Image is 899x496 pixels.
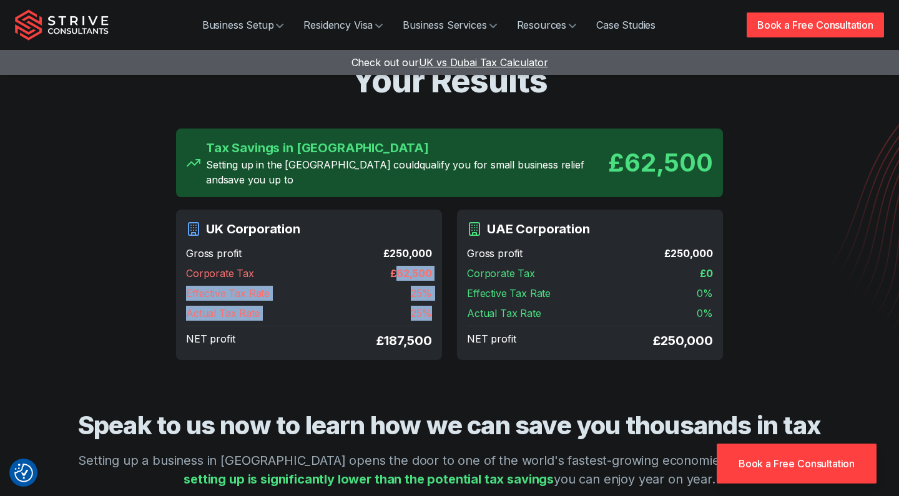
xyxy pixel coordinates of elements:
a: Case Studies [586,12,666,37]
h3: UAE Corporation [487,220,590,238]
p: Setting up a business in [GEOGRAPHIC_DATA] opens the door to one of the world's fastest-growing e... [65,451,834,489]
span: Corporate Tax [186,266,254,281]
button: Consent Preferences [14,464,33,482]
span: £ 0 [700,266,713,281]
img: Strive Consultants [15,9,109,41]
span: UK vs Dubai Tax Calculator [419,56,548,69]
span: Actual Tax Rate [467,306,541,321]
a: Book a Free Consultation [717,444,877,484]
span: 0 % [697,286,713,301]
span: £ 250,000 [383,246,432,261]
h2: Speak to us now to learn how we can save you thousands in tax [65,410,834,441]
h3: UK Corporation [206,220,300,238]
span: 25 % [411,286,432,301]
span: Corporate Tax [467,266,535,281]
a: Residency Visa [293,12,393,37]
span: NET profit [186,331,235,350]
a: Business Setup [192,12,294,37]
a: Resources [507,12,587,37]
span: Actual Tax Rate [186,306,260,321]
span: NET profit [467,331,516,350]
a: Book a Free Consultation [747,12,884,37]
span: £ 62,500 [390,266,432,281]
span: 0 % [697,306,713,321]
div: £ 62,500 [608,144,713,182]
span: Effective Tax Rate [186,286,270,301]
h3: Tax Savings in [GEOGRAPHIC_DATA] [206,139,608,157]
span: Gross profit [467,246,523,261]
a: Check out ourUK vs Dubai Tax Calculator [351,56,548,69]
span: £ 250,000 [653,331,713,350]
span: 25 % [411,306,432,321]
img: Revisit consent button [14,464,33,482]
span: Gross profit [186,246,242,261]
p: Setting up in the [GEOGRAPHIC_DATA] could qualify you for small business relief and save you up to [206,157,608,187]
h1: Your Results [65,61,834,101]
span: £ 250,000 [664,246,713,261]
span: Effective Tax Rate [467,286,551,301]
span: £ 187,500 [376,331,432,350]
a: Business Services [393,12,506,37]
